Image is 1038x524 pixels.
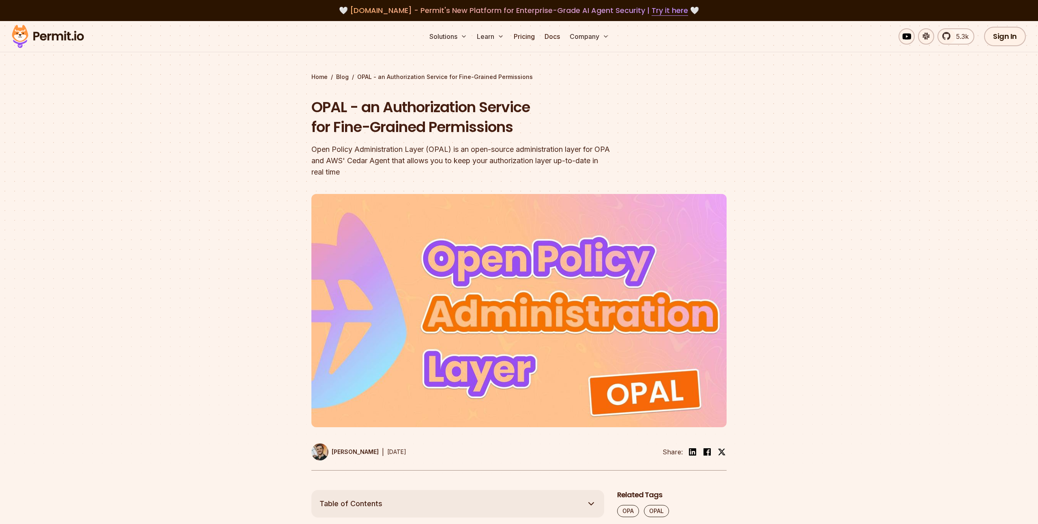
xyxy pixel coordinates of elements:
[311,73,727,81] div: / /
[951,32,969,41] span: 5.3k
[311,73,328,81] a: Home
[8,23,88,50] img: Permit logo
[387,448,406,455] time: [DATE]
[311,97,623,137] h1: OPAL - an Authorization Service for Fine-Grained Permissions
[336,73,349,81] a: Blog
[311,490,604,518] button: Table of Contents
[644,505,669,517] a: OPAL
[426,28,470,45] button: Solutions
[19,5,1019,16] div: 🤍 🤍
[617,505,639,517] a: OPA
[688,447,697,457] img: linkedin
[320,498,382,509] span: Table of Contents
[311,144,623,178] div: Open Policy Administration Layer (OPAL) is an open-source administration layer for OPA and AWS' C...
[937,28,974,45] a: 5.3k
[332,448,379,456] p: [PERSON_NAME]
[311,443,328,460] img: Daniel Bass
[311,194,727,427] img: OPAL - an Authorization Service for Fine-Grained Permissions
[702,447,712,457] img: facebook
[541,28,563,45] a: Docs
[566,28,612,45] button: Company
[652,5,688,16] a: Try it here
[382,447,384,457] div: |
[984,27,1026,46] a: Sign In
[474,28,507,45] button: Learn
[718,448,726,456] img: twitter
[311,443,379,460] a: [PERSON_NAME]
[617,490,727,500] h2: Related Tags
[350,5,688,15] span: [DOMAIN_NAME] - Permit's New Platform for Enterprise-Grade AI Agent Security |
[510,28,538,45] a: Pricing
[663,447,683,457] li: Share:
